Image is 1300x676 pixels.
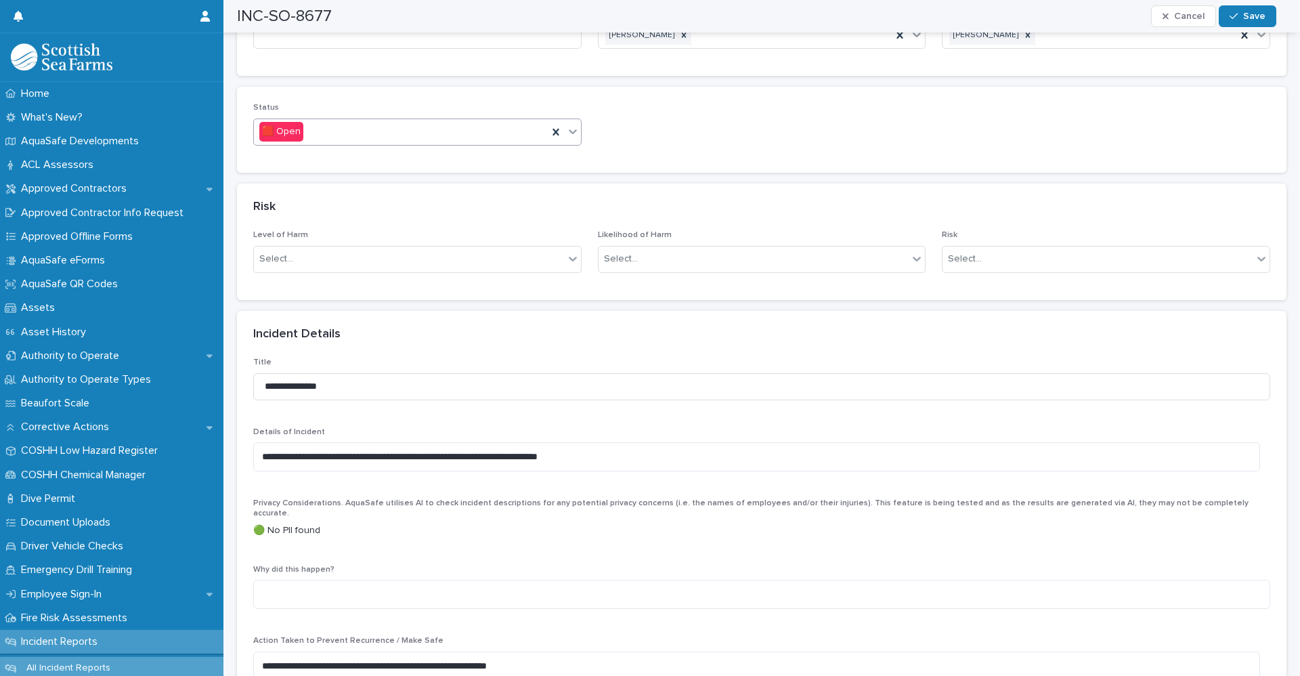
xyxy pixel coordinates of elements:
[253,358,272,366] span: Title
[259,122,303,142] div: 🟥 Open
[16,182,137,195] p: Approved Contractors
[16,207,194,219] p: Approved Contractor Info Request
[16,278,129,291] p: AquaSafe QR Codes
[16,588,112,601] p: Employee Sign-In
[948,252,982,266] div: Select...
[253,200,276,215] h2: Risk
[16,444,169,457] p: COSHH Low Hazard Register
[604,252,638,266] div: Select...
[253,231,308,239] span: Level of Harm
[16,350,130,362] p: Authority to Operate
[16,111,93,124] p: What's New?
[605,26,676,45] div: [PERSON_NAME]
[16,662,121,674] p: All Incident Reports
[16,373,162,386] p: Authority to Operate Types
[16,254,116,267] p: AquaSafe eForms
[253,428,325,436] span: Details of Incident
[949,26,1020,45] div: [PERSON_NAME]
[16,230,144,243] p: Approved Offline Forms
[253,327,341,342] h2: Incident Details
[253,637,443,645] span: Action Taken to Prevent Recurrence / Make Safe
[1151,5,1216,27] button: Cancel
[16,135,150,148] p: AquaSafe Developments
[16,301,66,314] p: Assets
[259,252,293,266] div: Select...
[16,87,60,100] p: Home
[11,43,112,70] img: bPIBxiqnSb2ggTQWdOVV
[253,566,334,574] span: Why did this happen?
[598,231,672,239] span: Likelihood of Harm
[16,612,138,625] p: Fire Risk Assessments
[16,469,156,482] p: COSHH Chemical Manager
[16,540,134,553] p: Driver Vehicle Checks
[253,499,1249,517] span: Privacy Considerations. AquaSafe utilises AI to check incident descriptions for any potential pri...
[16,421,120,434] p: Corrective Actions
[253,524,1270,538] p: 🟢 No PII found
[16,397,100,410] p: Beaufort Scale
[16,326,97,339] p: Asset History
[16,635,108,648] p: Incident Reports
[16,492,86,505] p: Dive Permit
[16,516,121,529] p: Document Uploads
[16,159,104,171] p: ACL Assessors
[1219,5,1276,27] button: Save
[1243,12,1265,21] span: Save
[1174,12,1205,21] span: Cancel
[237,7,332,26] h2: INC-SO-8677
[16,564,143,576] p: Emergency Drill Training
[253,104,279,112] span: Status
[942,231,957,239] span: Risk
